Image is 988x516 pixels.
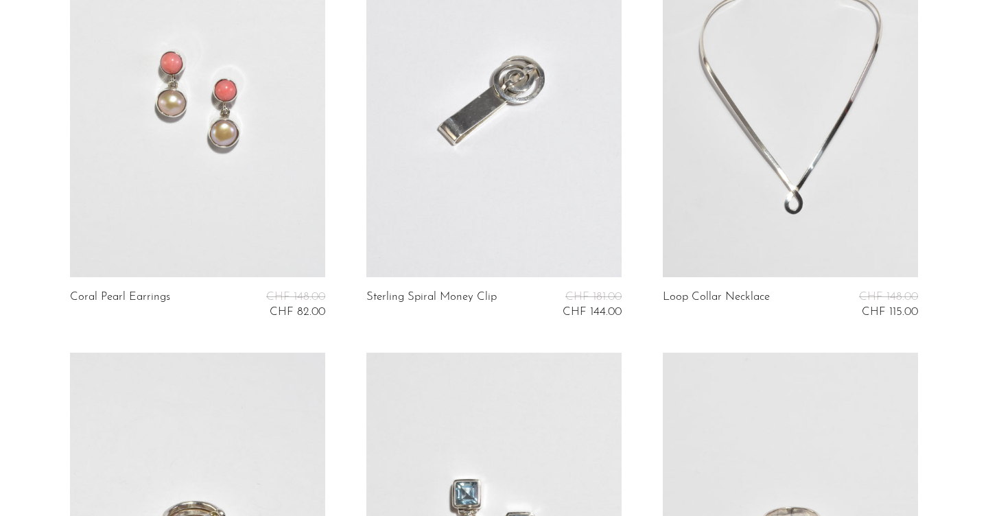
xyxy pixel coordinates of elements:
[270,306,325,318] span: CHF 82.00
[563,306,622,318] span: CHF 144.00
[366,291,497,319] a: Sterling Spiral Money Clip
[565,291,622,303] span: CHF 181.00
[70,291,170,319] a: Coral Pearl Earrings
[266,291,325,303] span: CHF 148.00
[859,291,918,303] span: CHF 148.00
[663,291,770,319] a: Loop Collar Necklace
[862,306,918,318] span: CHF 115.00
